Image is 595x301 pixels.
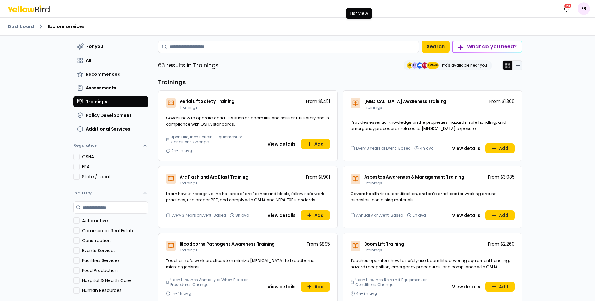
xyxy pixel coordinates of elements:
[171,135,261,145] span: Upon Hire, then Retrain if Equipment or Conditions Change
[356,291,377,296] span: 4h-8h avg
[172,291,191,296] span: 1h-4h avg
[364,180,382,186] span: Trainings
[301,139,330,149] button: Add
[73,123,148,135] button: Additional Services
[86,71,121,77] span: Recommended
[158,61,219,70] p: 63 results in Trainings
[8,23,588,30] nav: breadcrumb
[82,247,148,254] label: Events Services
[172,213,226,218] span: Every 3 Years or Event-Based
[412,62,418,69] span: SB
[448,282,484,292] button: View details
[86,98,107,105] span: Trainings
[180,241,275,247] span: Bloodborne Pathogens Awareness Training
[264,139,299,149] button: View details
[485,143,515,153] button: Add
[485,282,515,292] button: Add
[180,174,249,180] span: Arc Flash and Arc Blast Training
[172,148,192,153] span: 2h-4h avg
[301,210,330,220] button: Add
[86,43,103,50] span: For you
[73,82,148,93] button: Assessments
[180,247,198,253] span: Trainings
[48,23,85,30] span: Explore services
[356,213,403,218] span: Annually or Event-Based
[82,227,148,234] label: Commercial Real Estate
[488,241,515,247] p: From $2,260
[364,241,404,247] span: Boom Lift Training
[364,98,446,104] span: [MEDICAL_DATA] Awareness Training
[422,62,428,69] span: FD
[264,210,299,220] button: View details
[82,237,148,244] label: Construction
[356,146,411,151] span: Every 3 Years or Event-Based
[180,98,235,104] span: Aerial Lift Safety Training
[73,96,148,107] button: Trainings
[364,174,464,180] span: Asbestos Awareness & Management Training
[264,282,299,292] button: View details
[355,277,446,287] span: Upon Hire, then Retrain if Equipment or Conditions Change
[73,140,148,154] button: Regulation
[86,57,91,64] span: All
[489,98,515,104] p: From $1,366
[485,210,515,220] button: Add
[428,62,438,69] span: +2638
[73,41,148,52] button: For you
[82,257,148,264] label: Facilities Services
[307,241,330,247] p: From $895
[86,85,116,91] span: Assessments
[180,105,198,110] span: Trainings
[442,63,487,68] p: Pro's available near you
[73,154,148,185] div: Regulation
[448,143,484,153] button: View details
[180,180,198,186] span: Trainings
[86,112,132,118] span: Policy Development
[73,55,148,66] button: All
[166,191,324,203] span: Learn how to recognize the hazards of arc flashes and blasts, follow safe work practices, use pro...
[166,115,329,127] span: Covers how to operate aerial lifts such as boom lifts and scissor lifts safely and in compliance ...
[364,247,382,253] span: Trainings
[73,185,148,201] button: Industry
[82,154,148,160] label: OSHA
[82,217,148,224] label: Automotive
[488,174,515,180] p: From $3,085
[170,277,261,287] span: Upon Hire, then Annually or When Risks or Procedures Change
[82,287,148,294] label: Human Resources
[301,282,330,292] button: Add
[560,2,573,15] button: 29
[448,210,484,220] button: View details
[306,174,330,180] p: From $1,901
[407,62,413,69] span: JL
[73,69,148,80] button: Recommended
[82,164,148,170] label: EPA
[351,258,510,276] span: Teaches operators how to safely use boom lifts, covering equipment handling, hazard recognition, ...
[158,78,522,87] h3: Trainings
[166,258,315,270] span: Teaches safe work practices to minimize [MEDICAL_DATA] to bloodborne microorganisms.
[82,277,148,284] label: Hospital & Health Care
[413,213,426,218] span: 2h avg
[578,2,590,15] span: EB
[364,105,382,110] span: Trainings
[235,213,249,218] span: 8h avg
[86,126,130,132] span: Additional Services
[564,3,572,9] div: 29
[82,174,148,180] label: State / Local
[351,191,497,203] span: Covers health risks, identification, and safe practices for working around asbestos-containing ma...
[453,41,522,52] div: What do you need?
[82,267,148,274] label: Food Production
[420,146,434,151] span: 4h avg
[422,41,450,53] button: Search
[351,119,506,131] span: Provides essential knowledge on the properties, hazards, safe handling, and emergency procedures ...
[417,62,423,69] span: MB
[306,98,330,104] p: From $1,451
[73,110,148,121] button: Policy Development
[452,41,522,53] button: What do you need?
[8,23,34,30] a: Dashboard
